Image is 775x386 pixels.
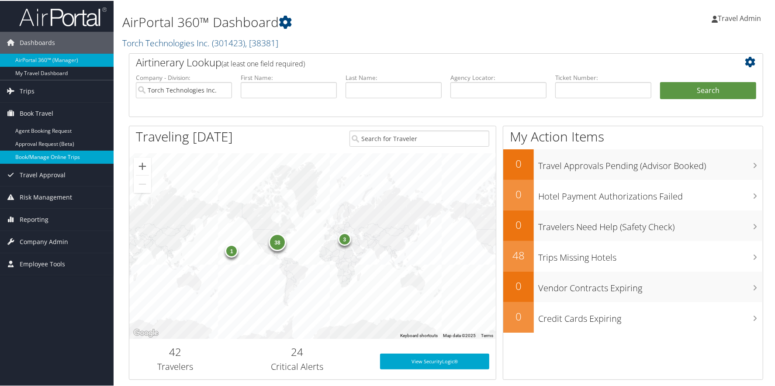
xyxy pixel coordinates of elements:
[241,72,337,81] label: First Name:
[212,36,245,48] span: ( 301423 )
[134,157,151,174] button: Zoom in
[481,332,493,337] a: Terms (opens in new tab)
[20,252,65,274] span: Employee Tools
[269,233,286,250] div: 38
[20,186,72,207] span: Risk Management
[503,186,534,201] h2: 0
[136,72,232,81] label: Company - Division:
[221,58,305,68] span: (at least one field required)
[538,246,763,263] h3: Trips Missing Hotels
[131,327,160,338] img: Google
[503,148,763,179] a: 0Travel Approvals Pending (Advisor Booked)
[20,102,53,124] span: Book Travel
[538,277,763,293] h3: Vendor Contracts Expiring
[122,12,554,31] h1: AirPortal 360™ Dashboard
[228,360,367,372] h3: Critical Alerts
[20,208,48,230] span: Reporting
[225,244,239,257] div: 1
[538,307,763,324] h3: Credit Cards Expiring
[503,179,763,210] a: 0Hotel Payment Authorizations Failed
[346,72,442,81] label: Last Name:
[19,6,107,26] img: airportal-logo.png
[136,54,703,69] h2: Airtinerary Lookup
[718,13,761,22] span: Travel Admin
[503,301,763,332] a: 0Credit Cards Expiring
[136,344,215,358] h2: 42
[349,130,489,146] input: Search for Traveler
[712,4,770,31] a: Travel Admin
[136,360,215,372] h3: Travelers
[338,231,351,245] div: 3
[555,72,651,81] label: Ticket Number:
[20,31,55,53] span: Dashboards
[380,353,489,369] a: View SecurityLogic®
[503,155,534,170] h2: 0
[131,327,160,338] a: Open this area in Google Maps (opens a new window)
[20,79,35,101] span: Trips
[122,36,278,48] a: Torch Technologies Inc.
[503,240,763,271] a: 48Trips Missing Hotels
[660,81,756,99] button: Search
[134,175,151,192] button: Zoom out
[538,185,763,202] h3: Hotel Payment Authorizations Failed
[20,163,66,185] span: Travel Approval
[503,247,534,262] h2: 48
[443,332,476,337] span: Map data ©2025
[503,210,763,240] a: 0Travelers Need Help (Safety Check)
[245,36,278,48] span: , [ 38381 ]
[20,230,68,252] span: Company Admin
[228,344,367,358] h2: 24
[503,217,534,231] h2: 0
[538,216,763,232] h3: Travelers Need Help (Safety Check)
[503,278,534,293] h2: 0
[538,155,763,171] h3: Travel Approvals Pending (Advisor Booked)
[503,308,534,323] h2: 0
[503,127,763,145] h1: My Action Items
[503,271,763,301] a: 0Vendor Contracts Expiring
[400,332,438,338] button: Keyboard shortcuts
[450,72,547,81] label: Agency Locator:
[136,127,233,145] h1: Traveling [DATE]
